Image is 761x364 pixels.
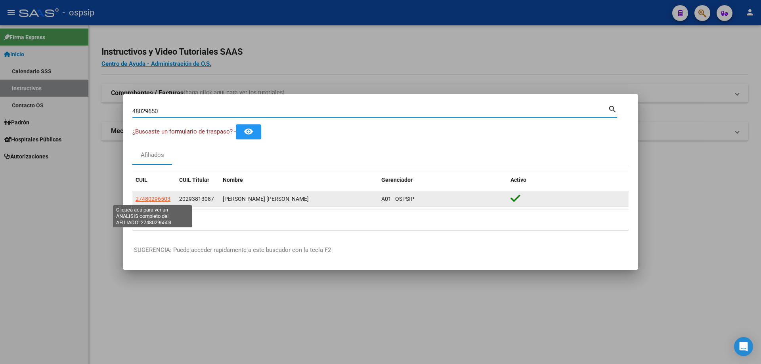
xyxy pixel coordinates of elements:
div: Afiliados [141,151,164,160]
span: 20293813087 [179,196,214,202]
span: Activo [511,177,526,183]
span: CUIL Titular [179,177,209,183]
datatable-header-cell: Activo [507,172,629,189]
span: 27480296503 [136,196,170,202]
datatable-header-cell: Nombre [220,172,378,189]
span: Nombre [223,177,243,183]
p: -SUGERENCIA: Puede acceder rapidamente a este buscador con la tecla F2- [132,246,629,255]
mat-icon: search [608,104,617,113]
div: Open Intercom Messenger [734,337,753,356]
datatable-header-cell: CUIL Titular [176,172,220,189]
datatable-header-cell: Gerenciador [378,172,507,189]
span: Gerenciador [381,177,413,183]
div: 1 total [132,210,629,230]
div: [PERSON_NAME] [PERSON_NAME] [223,194,375,204]
span: A01 - OSPSIP [381,196,414,202]
span: ¿Buscaste un formulario de traspaso? - [132,128,236,135]
mat-icon: remove_red_eye [244,127,253,136]
datatable-header-cell: CUIL [132,172,176,189]
span: CUIL [136,177,147,183]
